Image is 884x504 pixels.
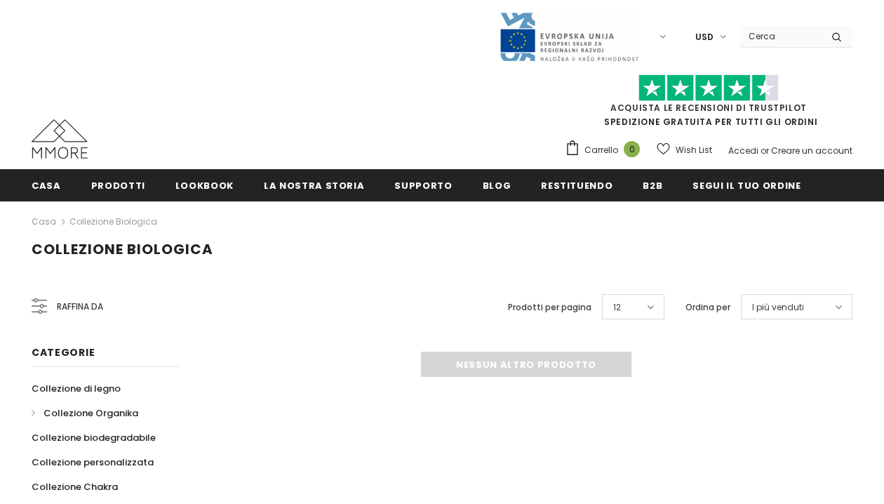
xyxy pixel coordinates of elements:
[692,169,801,201] a: Segui il tuo ordine
[32,239,213,259] span: Collezione biologica
[57,299,103,314] span: Raffina da
[394,179,452,192] span: supporto
[32,179,61,192] span: Casa
[771,145,852,157] a: Creare un account
[541,179,612,192] span: Restituendo
[32,431,156,444] span: Collezione biodegradabile
[499,11,639,62] img: Javni Razpis
[692,179,801,192] span: Segui il tuo ordine
[695,30,714,44] span: USD
[32,401,138,425] a: Collezione Organika
[32,169,61,201] a: Casa
[508,300,591,314] label: Prodotti per pagina
[43,406,138,420] span: Collezione Organika
[91,179,145,192] span: Prodotti
[728,145,758,157] a: Accedi
[499,30,639,42] a: Javni Razpis
[610,102,807,114] a: Acquista le recensioni di TrustPilot
[32,119,88,159] img: Casi MMORE
[613,300,621,314] span: 12
[643,179,662,192] span: B2B
[32,345,95,359] span: Categorie
[264,169,364,201] a: La nostra storia
[32,456,154,469] span: Collezione personalizzata
[565,140,647,161] a: Carrello 0
[752,300,804,314] span: I più venduti
[32,213,56,230] a: Casa
[584,143,618,157] span: Carrello
[643,169,662,201] a: B2B
[175,169,234,201] a: Lookbook
[565,81,852,128] span: SPEDIZIONE GRATUITA PER TUTTI GLI ORDINI
[32,480,118,493] span: Collezione Chakra
[483,179,511,192] span: Blog
[32,475,118,499] a: Collezione Chakra
[32,376,121,401] a: Collezione di legno
[740,26,821,46] input: Search Site
[32,450,154,475] a: Collezione personalizzata
[685,300,730,314] label: Ordina per
[32,382,121,395] span: Collezione di legno
[264,179,364,192] span: La nostra storia
[638,74,779,102] img: Fidati di Pilot Stars
[32,425,156,450] a: Collezione biodegradabile
[483,169,511,201] a: Blog
[175,179,234,192] span: Lookbook
[69,215,157,227] a: Collezione biologica
[91,169,145,201] a: Prodotti
[394,169,452,201] a: supporto
[541,169,612,201] a: Restituendo
[624,141,640,157] span: 0
[657,138,712,162] a: Wish List
[676,143,712,157] span: Wish List
[761,145,769,157] span: or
